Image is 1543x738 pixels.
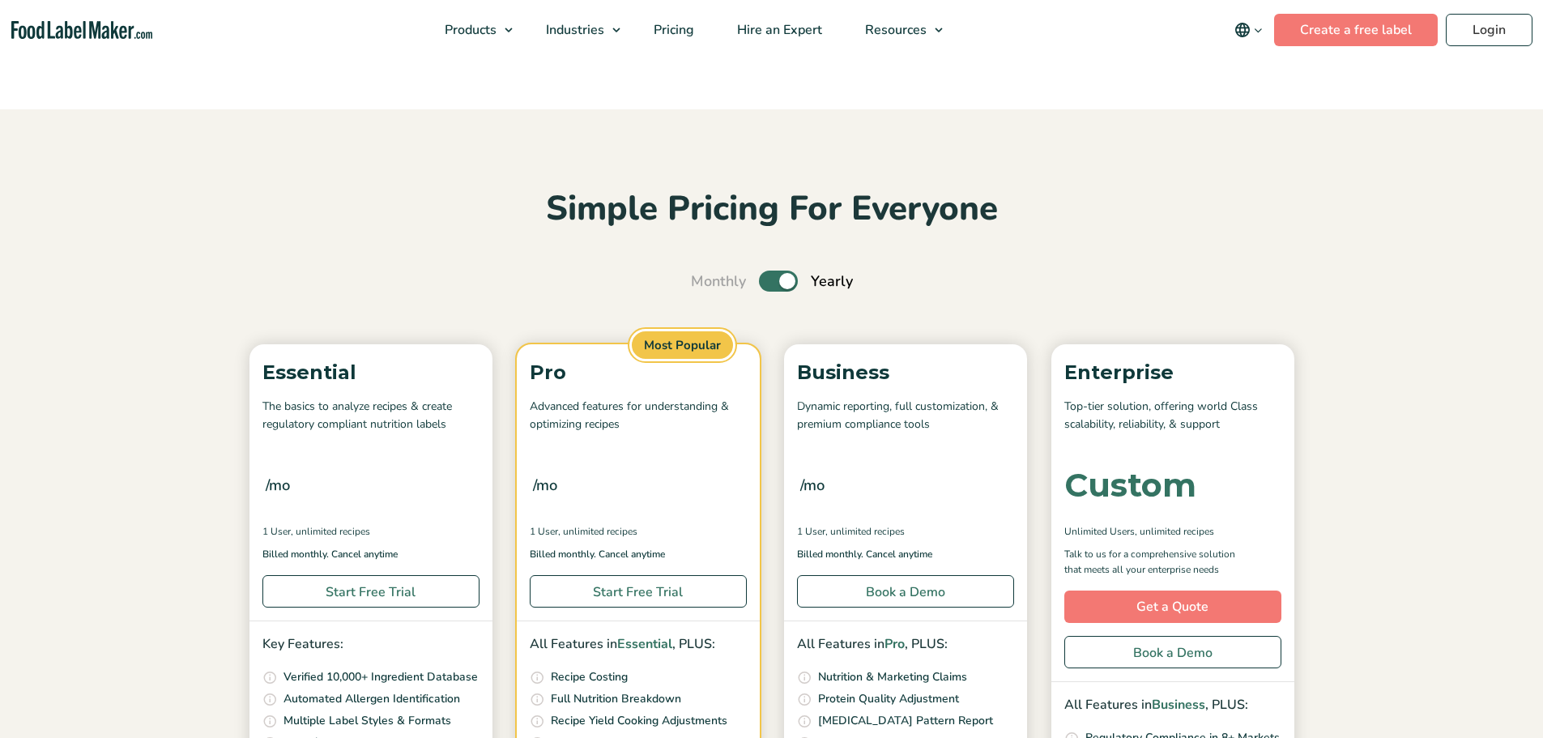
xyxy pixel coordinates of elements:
[1064,636,1281,668] a: Book a Demo
[818,668,967,686] p: Nutrition & Marketing Claims
[291,524,370,539] span: , Unlimited Recipes
[1064,469,1196,501] div: Custom
[811,271,853,292] span: Yearly
[818,712,993,730] p: [MEDICAL_DATA] Pattern Report
[797,524,825,539] span: 1 User
[533,474,557,497] span: /mo
[884,635,905,653] span: Pro
[530,398,747,434] p: Advanced features for understanding & optimizing recipes
[860,21,928,39] span: Resources
[629,329,735,362] span: Most Popular
[797,357,1014,388] p: Business
[440,21,498,39] span: Products
[617,635,672,653] span: Essential
[241,187,1302,232] h2: Simple Pricing For Everyone
[530,634,747,655] p: All Features in , PLUS:
[797,575,1014,608] a: Book a Demo
[266,474,290,497] span: /mo
[262,634,480,655] p: Key Features:
[691,271,746,292] span: Monthly
[551,668,628,686] p: Recipe Costing
[797,398,1014,434] p: Dynamic reporting, full customization, & premium compliance tools
[283,712,451,730] p: Multiple Label Styles & Formats
[800,474,825,497] span: /mo
[1064,398,1281,434] p: Top-tier solution, offering world Class scalability, reliability, & support
[262,524,291,539] span: 1 User
[732,21,824,39] span: Hire an Expert
[1274,14,1438,46] a: Create a free label
[262,398,480,434] p: The basics to analyze recipes & create regulatory compliant nutrition labels
[797,634,1014,655] p: All Features in , PLUS:
[530,357,747,388] p: Pro
[541,21,606,39] span: Industries
[1446,14,1532,46] a: Login
[262,357,480,388] p: Essential
[1064,695,1281,716] p: All Features in , PLUS:
[1064,547,1251,578] p: Talk to us for a comprehensive solution that meets all your enterprise needs
[1064,357,1281,388] p: Enterprise
[1064,524,1135,539] span: Unlimited Users
[825,524,905,539] span: , Unlimited Recipes
[530,575,747,608] a: Start Free Trial
[551,690,681,708] p: Full Nutrition Breakdown
[558,524,637,539] span: , Unlimited Recipes
[818,690,959,708] p: Protein Quality Adjustment
[262,547,480,562] p: Billed monthly. Cancel anytime
[262,575,480,608] a: Start Free Trial
[1152,696,1205,714] span: Business
[283,668,478,686] p: Verified 10,000+ Ingredient Database
[283,690,460,708] p: Automated Allergen Identification
[649,21,696,39] span: Pricing
[530,547,747,562] p: Billed monthly. Cancel anytime
[1064,591,1281,623] a: Get a Quote
[551,712,727,730] p: Recipe Yield Cooking Adjustments
[759,271,798,292] label: Toggle
[1135,524,1214,539] span: , Unlimited Recipes
[530,524,558,539] span: 1 User
[797,547,1014,562] p: Billed monthly. Cancel anytime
